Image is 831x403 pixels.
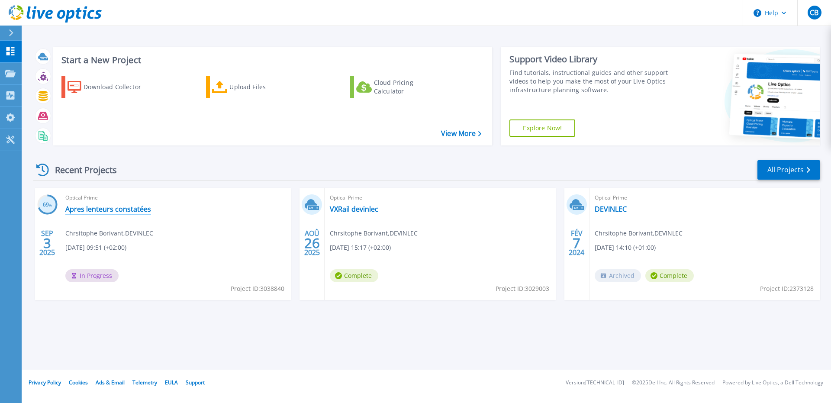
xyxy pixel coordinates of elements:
[568,227,585,259] div: FÉV 2024
[350,76,447,98] a: Cloud Pricing Calculator
[330,269,378,282] span: Complete
[573,239,580,247] span: 7
[304,227,320,259] div: AOÛ 2025
[39,227,55,259] div: SEP 2025
[29,379,61,386] a: Privacy Policy
[496,284,549,293] span: Project ID: 3029003
[206,76,303,98] a: Upload Files
[632,380,715,386] li: © 2025 Dell Inc. All Rights Reserved
[722,380,823,386] li: Powered by Live Optics, a Dell Technology
[231,284,284,293] span: Project ID: 3038840
[595,229,683,238] span: Chrsitophe Borivant , DEVINLEC
[132,379,157,386] a: Telemetry
[65,229,153,238] span: Chrsitophe Borivant , DEVINLEC
[330,193,550,203] span: Optical Prime
[33,159,129,181] div: Recent Projects
[509,54,672,65] div: Support Video Library
[595,243,656,252] span: [DATE] 14:10 (+01:00)
[37,200,58,210] h3: 69
[165,379,178,386] a: EULA
[330,229,418,238] span: Chrsitophe Borivant , DEVINLEC
[43,239,51,247] span: 3
[810,9,818,16] span: CB
[69,379,88,386] a: Cookies
[304,239,320,247] span: 26
[566,380,624,386] li: Version: [TECHNICAL_ID]
[186,379,205,386] a: Support
[49,203,52,207] span: %
[65,269,119,282] span: In Progress
[84,78,153,96] div: Download Collector
[65,205,151,213] a: Apres lenteurs constatées
[61,76,158,98] a: Download Collector
[760,284,814,293] span: Project ID: 2373128
[65,243,126,252] span: [DATE] 09:51 (+02:00)
[595,269,641,282] span: Archived
[645,269,694,282] span: Complete
[96,379,125,386] a: Ads & Email
[229,78,299,96] div: Upload Files
[65,193,286,203] span: Optical Prime
[61,55,481,65] h3: Start a New Project
[595,205,627,213] a: DEVINLEC
[330,243,391,252] span: [DATE] 15:17 (+02:00)
[330,205,378,213] a: VXRail devinlec
[509,68,672,94] div: Find tutorials, instructional guides and other support videos to help you make the most of your L...
[374,78,443,96] div: Cloud Pricing Calculator
[509,119,575,137] a: Explore Now!
[757,160,820,180] a: All Projects
[441,129,481,138] a: View More
[595,193,815,203] span: Optical Prime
